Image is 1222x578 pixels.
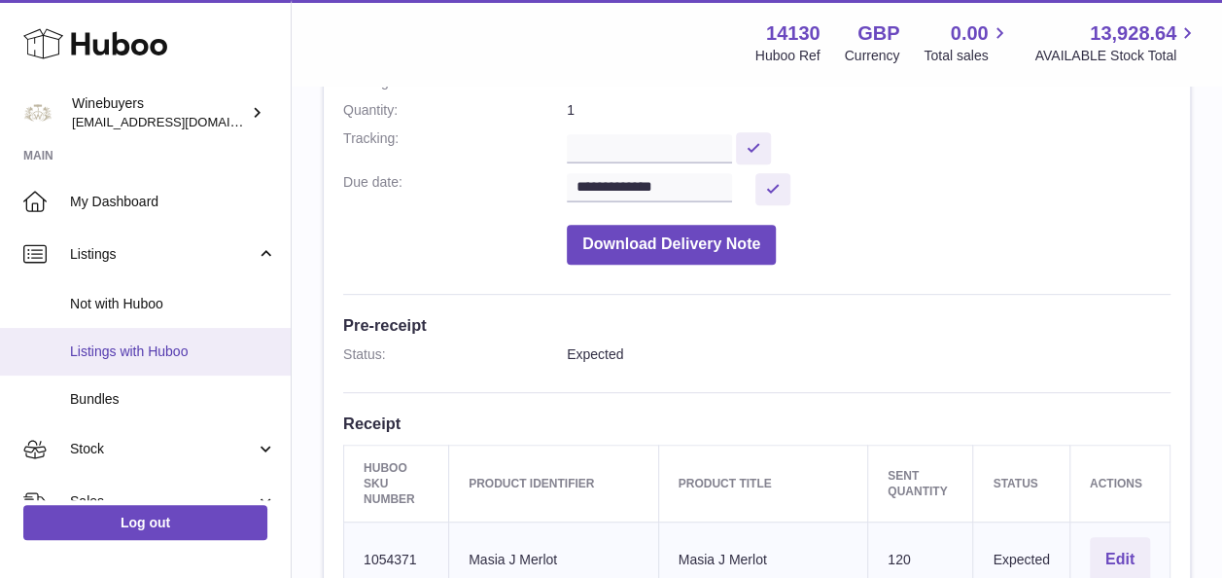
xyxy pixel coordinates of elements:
[344,445,449,523] th: Huboo SKU Number
[1034,20,1199,65] a: 13,928.64 AVAILABLE Stock Total
[868,445,973,523] th: Sent Quantity
[70,492,256,511] span: Sales
[23,505,267,540] a: Log out
[343,173,567,205] dt: Due date:
[567,225,776,265] button: Download Delivery Note
[924,20,1010,65] a: 0.00 Total sales
[343,345,567,364] dt: Status:
[70,295,276,313] span: Not with Huboo
[1069,445,1170,523] th: Actions
[72,114,286,129] span: [EMAIL_ADDRESS][DOMAIN_NAME]
[857,20,899,47] strong: GBP
[343,129,567,163] dt: Tracking:
[70,343,276,361] span: Listings with Huboo
[924,47,1010,65] span: Total sales
[70,193,276,211] span: My Dashboard
[1034,47,1199,65] span: AVAILABLE Stock Total
[343,101,567,120] dt: Quantity:
[1090,20,1176,47] span: 13,928.64
[755,47,820,65] div: Huboo Ref
[951,20,989,47] span: 0.00
[343,314,1170,336] h3: Pre-receipt
[70,390,276,409] span: Bundles
[973,445,1069,523] th: Status
[658,445,868,523] th: Product title
[70,440,256,458] span: Stock
[845,47,900,65] div: Currency
[72,94,247,131] div: Winebuyers
[766,20,820,47] strong: 14130
[567,345,1170,364] dd: Expected
[23,98,52,127] img: internalAdmin-14130@internal.huboo.com
[567,101,1170,120] dd: 1
[70,245,256,264] span: Listings
[449,445,659,523] th: Product Identifier
[343,413,1170,434] h3: Receipt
